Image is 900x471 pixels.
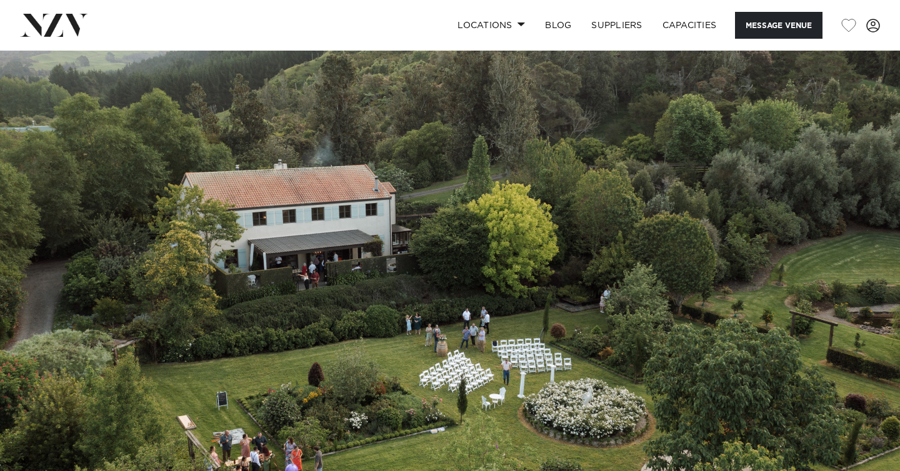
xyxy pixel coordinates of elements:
button: Message Venue [735,12,822,39]
a: Capacities [652,12,727,39]
a: SUPPLIERS [581,12,652,39]
a: BLOG [535,12,581,39]
a: Locations [447,12,535,39]
img: nzv-logo.png [20,14,88,36]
